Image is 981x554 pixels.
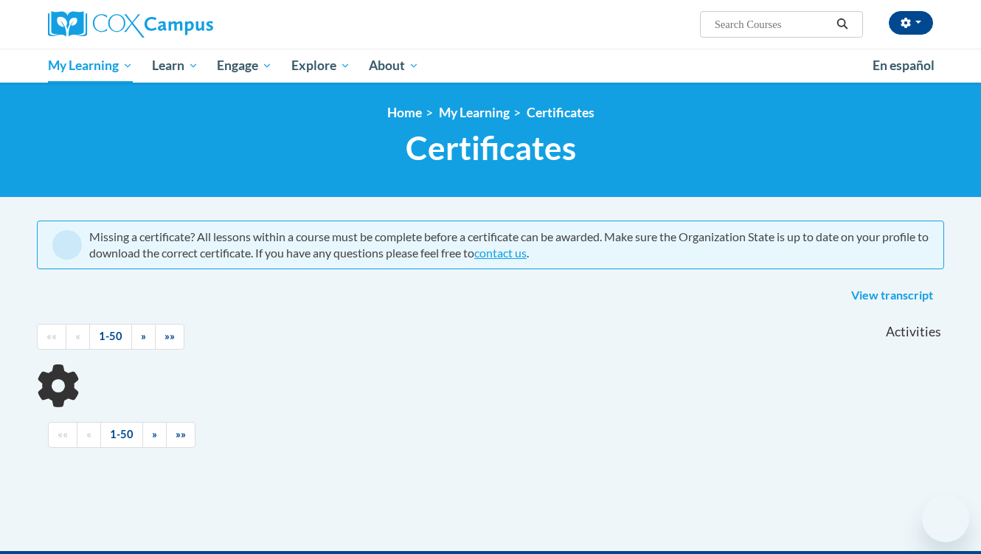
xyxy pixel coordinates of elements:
[77,422,101,448] a: Previous
[176,428,186,440] span: »»
[46,330,57,342] span: ««
[387,105,422,120] a: Home
[100,422,143,448] a: 1-50
[360,49,429,83] a: About
[527,105,595,120] a: Certificates
[48,11,328,38] a: Cox Campus
[831,15,853,33] button: Search
[282,49,360,83] a: Explore
[26,49,955,83] div: Main menu
[142,49,208,83] a: Learn
[217,57,272,75] span: Engage
[207,49,282,83] a: Engage
[152,57,198,75] span: Learn
[291,57,350,75] span: Explore
[37,324,66,350] a: Begining
[66,324,90,350] a: Previous
[131,324,156,350] a: Next
[152,428,157,440] span: »
[369,57,419,75] span: About
[89,229,929,261] div: Missing a certificate? All lessons within a course must be complete before a certificate can be a...
[922,495,969,542] iframe: Button to launch messaging window
[164,330,175,342] span: »»
[713,15,831,33] input: Search Courses
[141,330,146,342] span: »
[142,422,167,448] a: Next
[48,11,213,38] img: Cox Campus
[58,428,68,440] span: ««
[155,324,184,350] a: End
[886,324,941,340] span: Activities
[86,428,91,440] span: «
[840,284,944,308] a: View transcript
[38,49,142,83] a: My Learning
[48,422,77,448] a: Begining
[75,330,80,342] span: «
[48,57,133,75] span: My Learning
[166,422,195,448] a: End
[89,324,132,350] a: 1-50
[873,58,935,73] span: En español
[863,50,944,81] a: En español
[406,128,576,167] span: Certificates
[439,105,510,120] a: My Learning
[889,11,933,35] button: Account Settings
[474,246,527,260] a: contact us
